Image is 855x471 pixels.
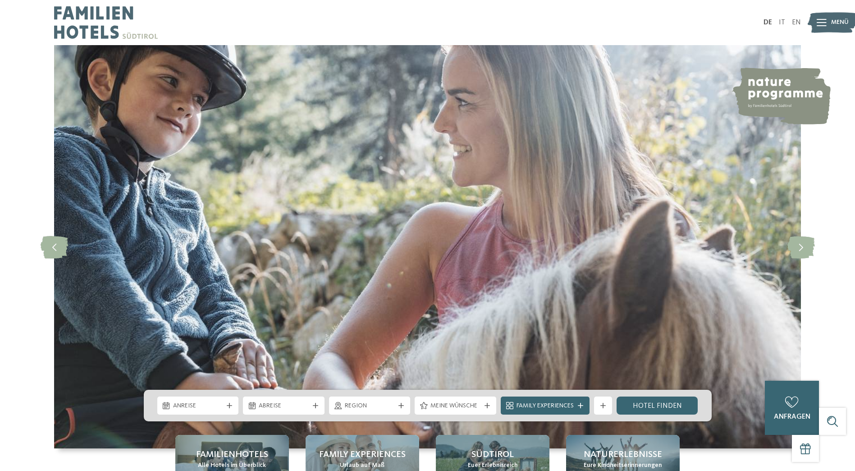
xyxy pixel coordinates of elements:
[831,18,849,27] span: Menü
[198,461,266,470] span: Alle Hotels im Überblick
[196,448,268,461] span: Familienhotels
[259,402,309,411] span: Abreise
[471,448,514,461] span: Südtirol
[430,402,480,411] span: Meine Wünsche
[765,381,819,435] a: anfragen
[617,397,698,415] a: Hotel finden
[468,461,518,470] span: Euer Erlebnisreich
[340,461,384,470] span: Urlaub auf Maß
[792,19,801,26] a: EN
[173,402,223,411] span: Anreise
[584,461,662,470] span: Eure Kindheitserinnerungen
[732,68,831,125] img: nature programme by Familienhotels Südtirol
[764,19,772,26] a: DE
[319,448,406,461] span: Family Experiences
[517,402,574,411] span: Family Experiences
[345,402,395,411] span: Region
[774,413,810,420] span: anfragen
[584,448,662,461] span: Naturerlebnisse
[54,45,801,448] img: Familienhotels Südtirol: The happy family places
[779,19,785,26] a: IT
